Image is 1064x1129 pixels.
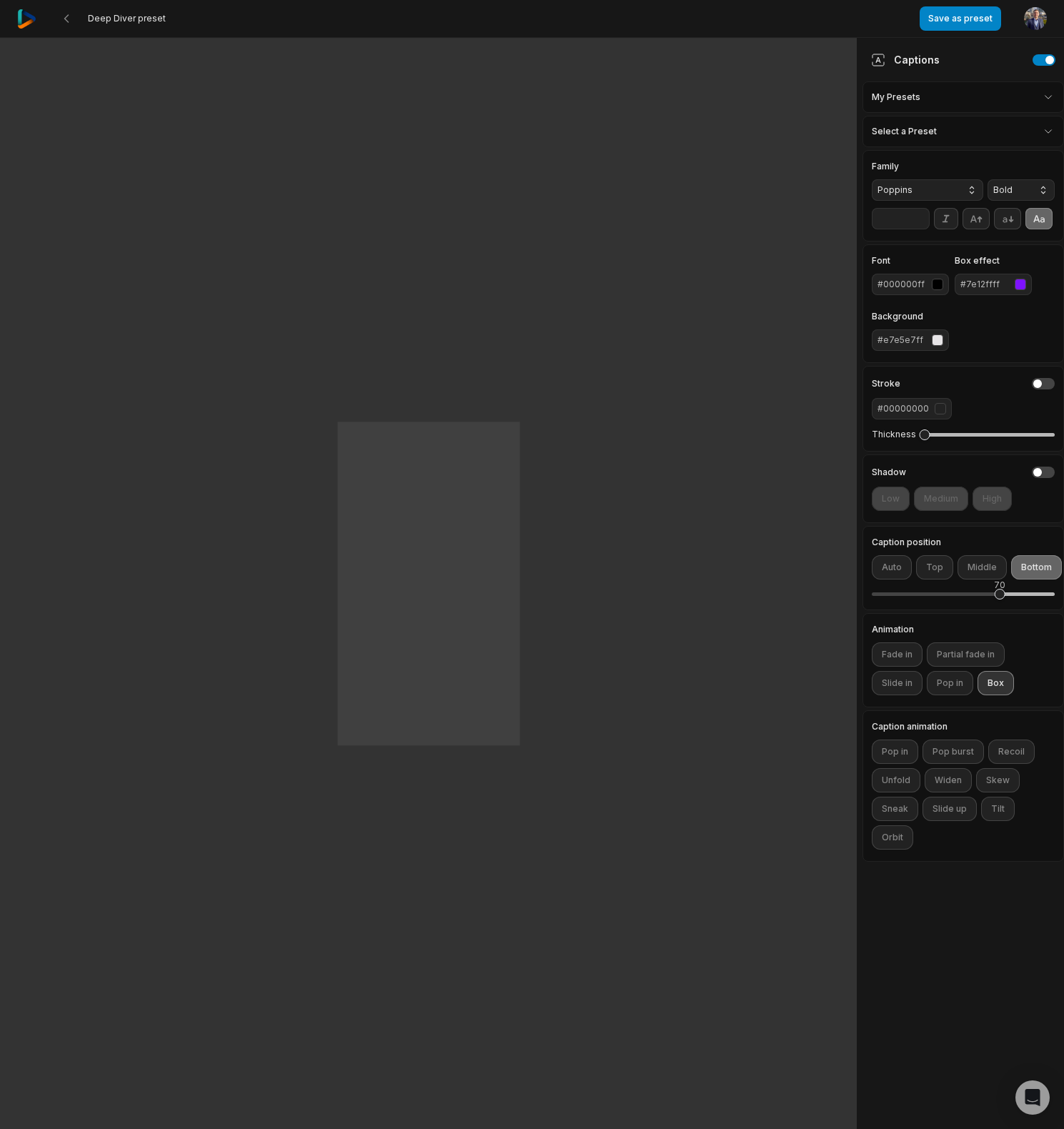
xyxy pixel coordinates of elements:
[862,81,1064,113] div: My Presets
[877,278,926,291] div: #000000ff
[916,555,953,580] button: Top
[993,184,1026,197] span: Bold
[862,116,1064,147] div: Select a Preset
[872,740,918,764] button: Pop in
[955,257,1032,265] label: Box effect
[927,671,973,695] button: Pop in
[1015,1080,1050,1115] div: Open Intercom Messenger
[927,642,1005,667] button: Partial fade in
[914,487,968,511] button: Medium
[981,797,1015,821] button: Tilt
[872,162,983,171] label: Family
[88,13,166,24] span: Deep Diver preset
[872,274,949,295] button: #000000ff
[988,740,1035,764] button: Recoil
[973,487,1012,511] button: High
[872,429,916,440] label: Thickness
[877,184,955,197] span: Poppins
[923,740,984,764] button: Pop burst
[872,312,949,321] label: Background
[872,329,949,351] button: #e7e5e7ff
[872,625,1055,634] label: Animation
[872,722,1055,731] label: Caption animation
[872,487,910,511] button: Low
[872,671,923,695] button: Slide in
[955,274,1032,295] button: #7e12ffff
[872,642,923,667] button: Fade in
[920,6,1001,31] button: Save as preset
[872,538,1055,547] label: Caption position
[958,555,1007,580] button: Middle
[988,179,1055,201] button: Bold
[960,278,1009,291] div: #7e12ffff
[978,671,1014,695] button: Box
[976,768,1020,792] button: Skew
[872,825,913,850] button: Orbit
[872,555,912,580] button: Auto
[923,797,977,821] button: Slide up
[872,768,920,792] button: Unfold
[925,768,972,792] button: Widen
[877,402,929,415] div: #00000000
[994,579,1005,592] div: 70
[872,398,952,419] button: #00000000
[872,797,918,821] button: Sneak
[871,52,940,67] div: Captions
[877,334,926,347] div: #e7e5e7ff
[872,257,949,265] label: Font
[872,379,900,388] h4: Stroke
[17,9,36,29] img: reap
[1011,555,1062,580] button: Bottom
[872,468,906,477] h4: Shadow
[872,179,983,201] button: Poppins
